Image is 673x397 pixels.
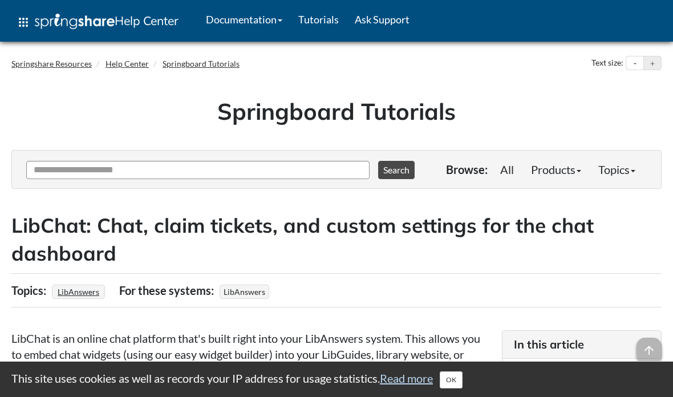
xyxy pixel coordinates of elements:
span: Help Center [115,13,179,28]
button: Increase text size [644,56,661,70]
a: Products [522,158,590,181]
p: Browse: [446,161,488,177]
a: All [492,158,522,181]
span: arrow_upward [636,338,662,363]
a: Ask Support [347,5,417,34]
a: apps Help Center [9,5,187,39]
div: Topics: [11,279,49,301]
a: Documentation [198,5,290,34]
h1: Springboard Tutorials [20,95,653,127]
a: arrow_upward [636,339,662,353]
div: For these systems: [119,279,217,301]
a: LibAnswers [56,283,101,300]
button: Close [440,371,463,388]
a: Springboard Tutorials [163,59,240,68]
span: apps [17,15,30,29]
a: Help Center [106,59,149,68]
span: LibAnswers [220,285,269,299]
button: Search [378,161,415,179]
div: Text size: [589,56,626,71]
a: Read more [380,371,433,385]
a: Springshare Resources [11,59,92,68]
button: Decrease text size [626,56,643,70]
h2: LibChat: Chat, claim tickets, and custom settings for the chat dashboard [11,212,662,268]
img: Springshare [35,14,115,29]
h3: In this article [514,337,650,353]
a: Topics [590,158,644,181]
a: Tutorials [290,5,347,34]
